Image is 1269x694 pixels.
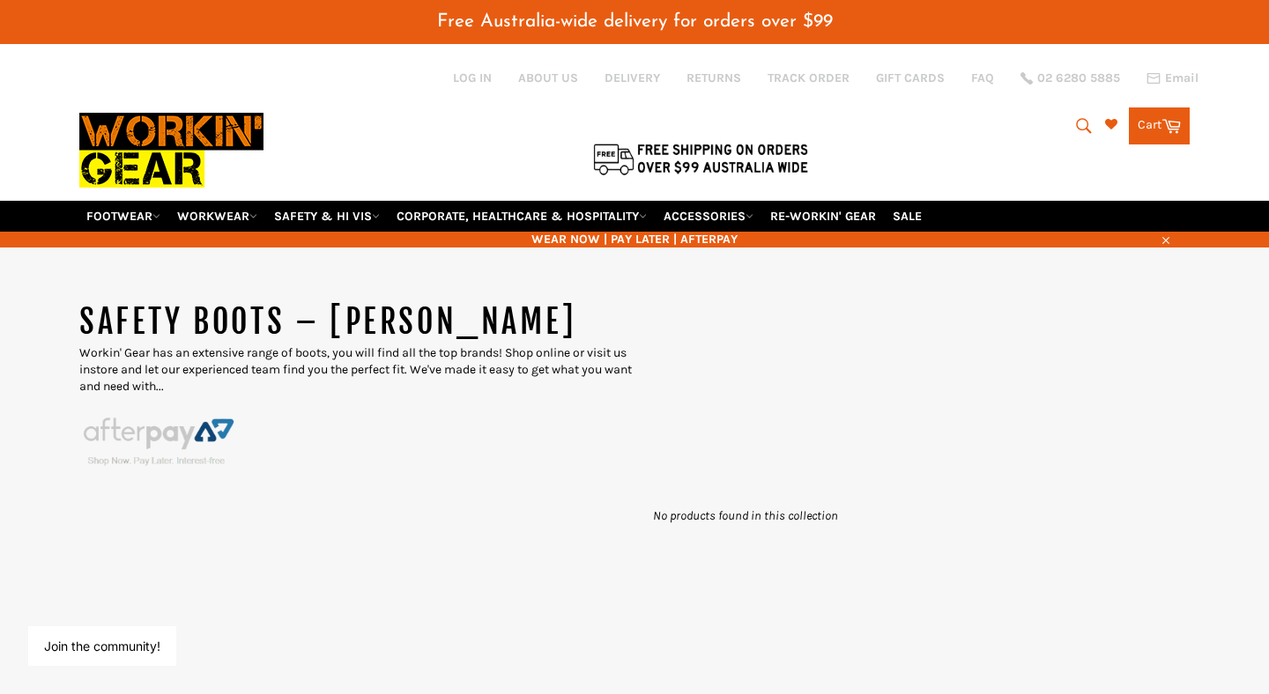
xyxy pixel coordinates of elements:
[437,12,833,31] span: Free Australia-wide delivery for orders over $99
[971,70,994,86] a: FAQ
[453,70,492,85] a: Log in
[768,70,850,86] a: TRACK ORDER
[44,639,160,653] button: Join the community!
[590,140,811,177] img: Flat $9.95 shipping Australia wide
[886,201,929,232] a: SALE
[605,70,660,86] a: DELIVERY
[1020,72,1120,85] a: 02 6280 5885
[1147,71,1198,85] a: Email
[267,201,387,232] a: SAFETY & HI VIS
[1129,107,1190,144] a: Cart
[79,231,1190,247] span: WEAR NOW | PAY LATER | AFTERPAY
[686,70,741,86] a: RETURNS
[1037,72,1120,85] span: 02 6280 5885
[79,344,634,395] p: Workin' Gear has an extensive range of boots, you will find all the top brands! Shop online or vi...
[657,201,761,232] a: ACCESSORIES
[763,201,883,232] a: RE-WORKIN' GEAR
[79,300,634,344] h1: SAFETY BOOTS – [PERSON_NAME]
[79,100,263,200] img: Workin Gear leaders in Workwear, Safety Boots, PPE, Uniforms. Australia's No.1 in Workwear
[653,508,838,523] em: No products found in this collection
[170,201,264,232] a: WORKWEAR
[1165,72,1198,85] span: Email
[390,201,654,232] a: CORPORATE, HEALTHCARE & HOSPITALITY
[79,201,167,232] a: FOOTWEAR
[518,70,578,86] a: ABOUT US
[876,70,945,86] a: GIFT CARDS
